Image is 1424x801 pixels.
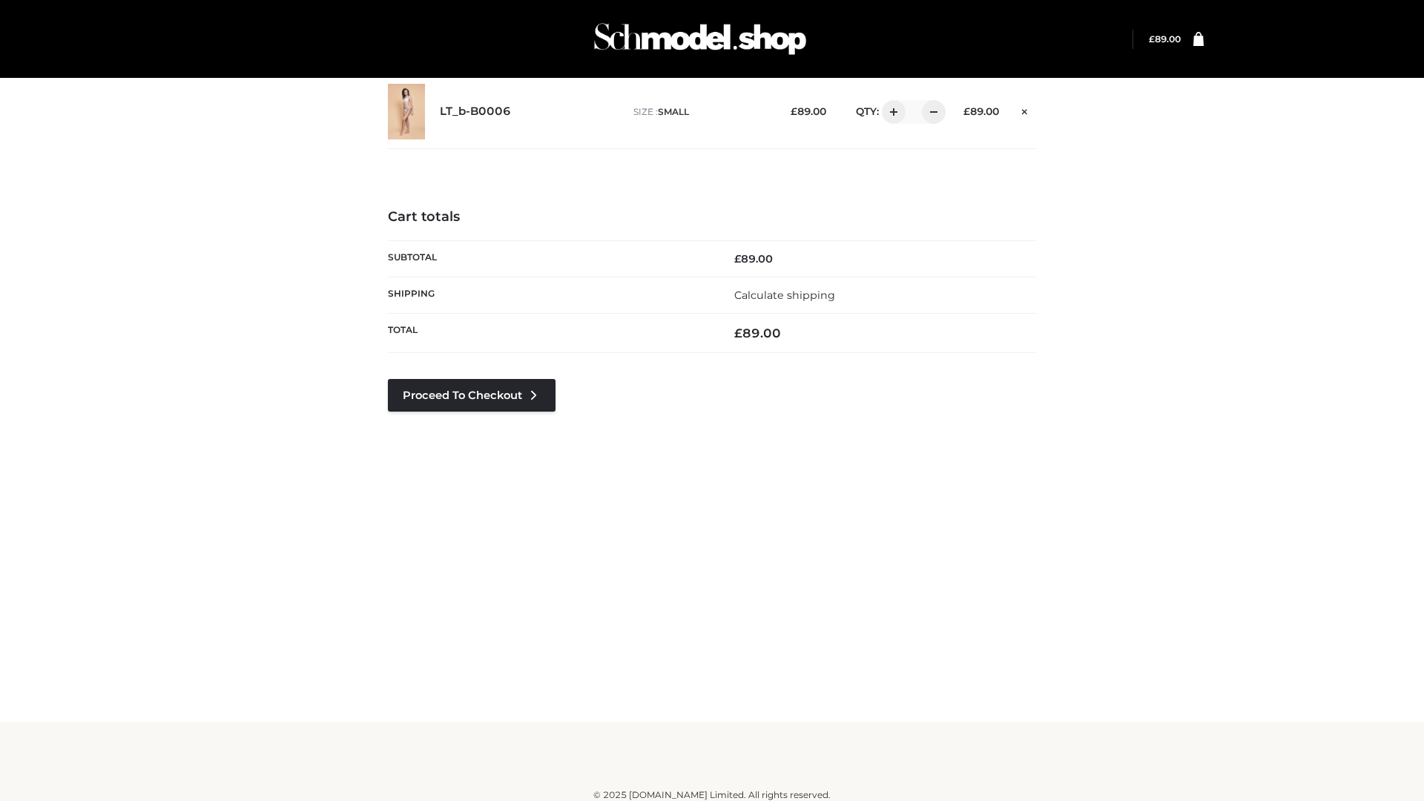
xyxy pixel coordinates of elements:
p: size : [633,105,768,119]
span: £ [963,105,970,117]
span: £ [1149,33,1155,44]
bdi: 89.00 [791,105,826,117]
div: QTY: [841,100,940,124]
th: Shipping [388,277,712,313]
a: £89.00 [1149,33,1181,44]
span: £ [734,252,741,266]
bdi: 89.00 [1149,33,1181,44]
bdi: 89.00 [963,105,999,117]
span: £ [734,326,742,340]
a: LT_b-B0006 [440,105,511,119]
a: Proceed to Checkout [388,379,556,412]
span: SMALL [658,106,689,117]
h4: Cart totals [388,209,1036,225]
span: £ [791,105,797,117]
th: Subtotal [388,240,712,277]
bdi: 89.00 [734,252,773,266]
img: Schmodel Admin 964 [589,10,811,68]
bdi: 89.00 [734,326,781,340]
a: Remove this item [1014,100,1036,119]
th: Total [388,314,712,353]
a: Calculate shipping [734,289,835,302]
